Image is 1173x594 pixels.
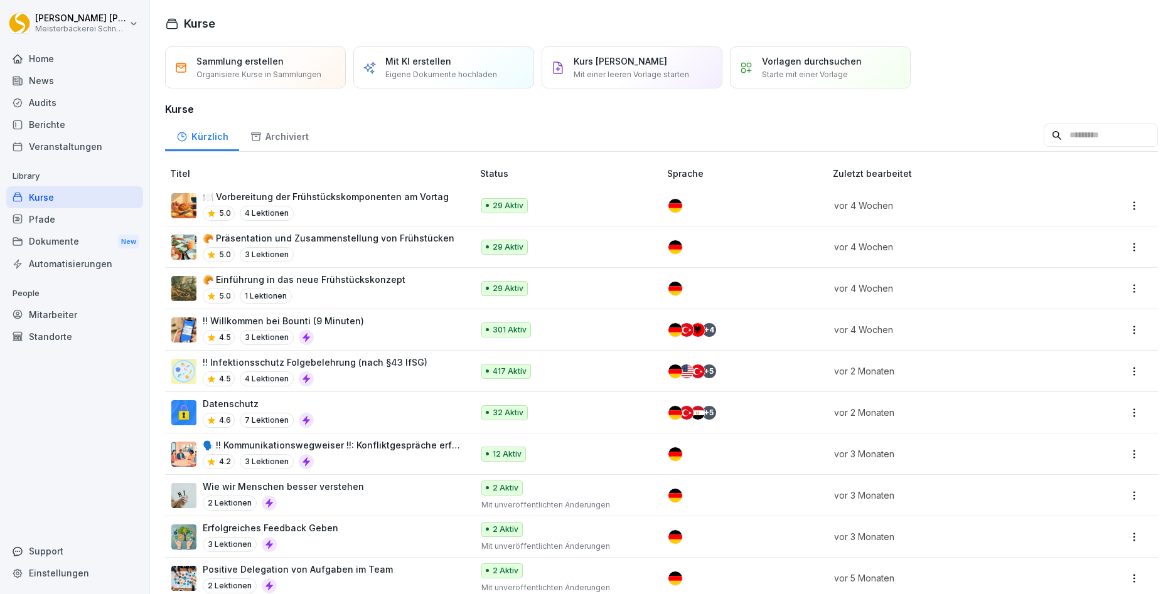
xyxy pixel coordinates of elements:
[239,119,319,151] a: Archiviert
[203,480,364,493] p: Wie wir Menschen besser verstehen
[240,330,294,345] p: 3 Lektionen
[170,167,475,180] p: Titel
[171,524,196,549] img: kqbxgg7x26j5eyntfo70oock.png
[203,314,364,327] p: !! Willkommen bei Bounti (9 Minuten)
[480,167,662,180] p: Status
[702,364,716,378] div: + 5
[165,102,1158,117] h3: Kurse
[219,456,231,467] p: 4.2
[6,230,143,253] div: Dokumente
[6,114,143,135] div: Berichte
[680,406,694,420] img: tr.svg
[35,24,127,33] p: Meisterbäckerei Schneckenburger
[203,496,257,511] p: 2 Lektionen
[171,442,196,467] img: i6t0qadksb9e189o874pazh6.png
[203,273,405,286] p: 🥐 Einführung in das neue Frühstückskonzept
[6,135,143,157] a: Veranstaltungen
[667,167,828,180] p: Sprache
[834,447,1059,460] p: vor 3 Monaten
[762,69,848,80] p: Starte mit einer Vorlage
[668,447,682,461] img: de.svg
[240,413,294,428] p: 7 Lektionen
[171,276,196,301] img: wr9iexfe9rtz8gn9otnyfhnm.png
[6,326,143,347] a: Standorte
[219,415,231,426] p: 4.6
[203,563,393,576] p: Positive Delegation von Aufgaben im Team
[171,359,196,384] img: jtrrztwhurl1lt2nit6ma5t3.png
[493,366,527,377] p: 417 Aktiv
[574,69,689,80] p: Mit einer leeren Vorlage starten
[668,282,682,295] img: de.svg
[171,317,196,342] img: xh3bnih80d1pxcetv9zsuevg.png
[668,406,682,420] img: de.svg
[203,438,460,452] p: 🗣️ !! Kommunikationswegweiser !!: Konfliktgespräche erfolgreich führen
[668,323,682,337] img: de.svg
[762,55,862,68] p: Vorlagen durchsuchen
[171,483,196,508] img: clixped2zgppihwsektunc4a.png
[203,231,454,245] p: 🥐 Präsentation und Zusammenstellung von Frühstücken
[668,240,682,254] img: de.svg
[668,364,682,378] img: de.svg
[219,373,231,385] p: 4.5
[6,562,143,584] a: Einstellungen
[6,540,143,562] div: Support
[481,541,647,552] p: Mit unveröffentlichten Änderungen
[833,167,1074,180] p: Zuletzt bearbeitet
[385,69,497,80] p: Eigene Dokumente hochladen
[203,521,338,534] p: Erfolgreiches Feedback Geben
[493,524,518,535] p: 2 Aktiv
[196,55,284,68] p: Sammlung erstellen
[834,530,1059,543] p: vor 3 Monaten
[6,253,143,275] a: Automatisierungen
[171,193,196,218] img: istrl2f5dh89luqdazvnu2w4.png
[219,208,231,219] p: 5.0
[203,397,314,410] p: Datenschutz
[493,324,527,336] p: 301 Aktiv
[171,235,196,260] img: e9p8yhr1zzycljzf1qfkis0d.png
[691,323,705,337] img: al.svg
[240,247,294,262] p: 3 Lektionen
[385,55,451,68] p: Mit KI erstellen
[6,48,143,70] a: Home
[834,364,1059,378] p: vor 2 Monaten
[493,482,518,494] p: 2 Aktiv
[219,249,231,260] p: 5.0
[6,186,143,208] div: Kurse
[203,356,427,369] p: !! Infektionsschutz Folgebelehrung (nach §43 IfSG)
[834,489,1059,502] p: vor 3 Monaten
[702,323,716,337] div: + 4
[219,290,231,302] p: 5.0
[6,92,143,114] a: Audits
[691,406,705,420] img: eg.svg
[240,371,294,386] p: 4 Lektionen
[203,537,257,552] p: 3 Lektionen
[668,571,682,585] img: de.svg
[834,571,1059,585] p: vor 5 Monaten
[493,565,518,576] p: 2 Aktiv
[35,13,127,24] p: [PERSON_NAME] [PERSON_NAME]
[834,406,1059,419] p: vor 2 Monaten
[493,448,522,460] p: 12 Aktiv
[6,208,143,230] div: Pfade
[481,499,647,511] p: Mit unveröffentlichten Änderungen
[6,230,143,253] a: DokumenteNew
[203,190,449,203] p: 🍽️ Vorbereitung der Frühstückskomponenten am Vortag
[165,119,239,151] a: Kürzlich
[6,304,143,326] a: Mitarbeiter
[834,199,1059,212] p: vor 4 Wochen
[6,166,143,186] p: Library
[668,530,682,544] img: de.svg
[668,489,682,502] img: de.svg
[240,454,294,469] p: 3 Lektionen
[481,582,647,593] p: Mit unveröffentlichten Änderungen
[680,323,694,337] img: tr.svg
